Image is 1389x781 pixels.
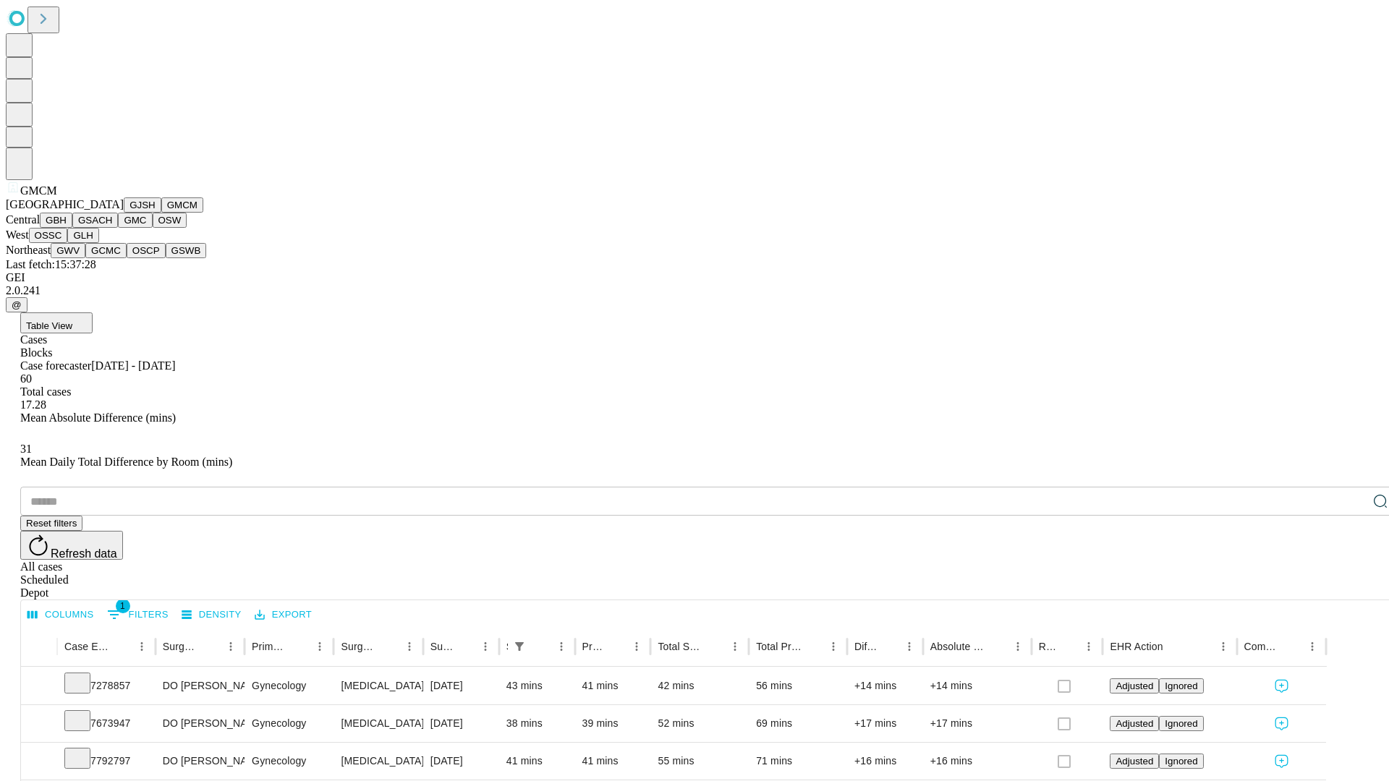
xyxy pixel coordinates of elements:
button: GMCM [161,197,203,213]
button: Menu [626,636,647,657]
button: Expand [28,749,50,774]
div: GEI [6,271,1383,284]
button: GJSH [124,197,161,213]
div: DO [PERSON_NAME] [PERSON_NAME] [163,705,237,742]
div: 38 mins [506,705,568,742]
span: [GEOGRAPHIC_DATA] [6,198,124,210]
button: OSW [153,213,187,228]
div: Total Scheduled Duration [658,641,703,652]
span: 1 [116,599,130,613]
button: Sort [987,636,1008,657]
button: GLH [67,228,98,243]
button: Sort [289,636,310,657]
span: Northeast [6,244,51,256]
div: 43 mins [506,667,568,704]
button: Sort [1282,636,1302,657]
div: +17 mins [854,705,916,742]
span: Ignored [1165,718,1197,729]
div: [DATE] [430,667,492,704]
div: +14 mins [854,667,916,704]
span: Total cases [20,385,71,398]
span: Last fetch: 15:37:28 [6,258,96,270]
div: EHR Action [1110,641,1163,652]
div: Gynecology [252,743,326,780]
span: Table View [26,320,72,331]
button: Sort [705,636,725,657]
button: Sort [879,636,899,657]
button: Sort [531,636,551,657]
button: Export [251,604,315,626]
div: 69 mins [756,705,840,742]
span: 17.28 [20,398,46,411]
div: DO [PERSON_NAME] [PERSON_NAME] [163,743,237,780]
button: Table View [20,312,93,333]
button: GSWB [166,243,207,258]
button: Select columns [24,604,98,626]
div: 7792797 [64,743,148,780]
span: [DATE] - [DATE] [91,359,175,372]
button: GSACH [72,213,118,228]
button: Sort [379,636,399,657]
div: [MEDICAL_DATA] WITH [MEDICAL_DATA] AND/OR [MEDICAL_DATA] WITH OR WITHOUT D&C [341,743,415,780]
button: Adjusted [1110,716,1159,731]
span: Central [6,213,40,226]
button: Sort [111,636,132,657]
button: Adjusted [1110,678,1159,693]
button: @ [6,297,27,312]
button: Menu [1302,636,1322,657]
div: Resolved in EHR [1039,641,1058,652]
button: GCMC [85,243,127,258]
div: Surgery Date [430,641,454,652]
button: Menu [310,636,330,657]
span: Refresh data [51,547,117,560]
button: Refresh data [20,531,123,560]
div: DO [PERSON_NAME] [PERSON_NAME] [163,667,237,704]
div: +16 mins [930,743,1024,780]
div: Gynecology [252,705,326,742]
span: Adjusted [1116,718,1153,729]
span: GMCM [20,184,57,197]
span: @ [12,299,22,310]
button: Reset filters [20,516,82,531]
div: Case Epic Id [64,641,110,652]
div: Primary Service [252,641,288,652]
div: [MEDICAL_DATA] WITH [MEDICAL_DATA] AND/OR [MEDICAL_DATA] WITH OR WITHOUT D&C [341,705,415,742]
div: [DATE] [430,743,492,780]
span: Ignored [1165,756,1197,767]
span: 31 [20,443,32,455]
div: Scheduled In Room Duration [506,641,508,652]
button: Expand [28,712,50,737]
button: Menu [551,636,572,657]
div: 71 mins [756,743,840,780]
div: +14 mins [930,667,1024,704]
button: Menu [1213,636,1233,657]
div: Difference [854,641,878,652]
span: Adjusted [1116,680,1153,691]
div: 7673947 [64,705,148,742]
button: Menu [475,636,496,657]
button: Sort [1165,636,1185,657]
div: Comments [1244,641,1280,652]
button: Show filters [103,603,172,626]
button: Sort [1058,636,1079,657]
div: 41 mins [506,743,568,780]
button: OSCP [127,243,166,258]
div: 2.0.241 [6,284,1383,297]
div: 55 mins [658,743,742,780]
div: Surgery Name [341,641,377,652]
button: Ignored [1159,754,1203,769]
button: OSSC [29,228,68,243]
button: Menu [1008,636,1028,657]
div: 52 mins [658,705,742,742]
div: 1 active filter [509,636,530,657]
button: Density [178,604,245,626]
div: Predicted In Room Duration [582,641,606,652]
button: Menu [899,636,919,657]
button: Ignored [1159,716,1203,731]
button: Sort [200,636,221,657]
button: GMC [118,213,152,228]
span: Adjusted [1116,756,1153,767]
span: Case forecaster [20,359,91,372]
div: +16 mins [854,743,916,780]
div: Total Predicted Duration [756,641,802,652]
